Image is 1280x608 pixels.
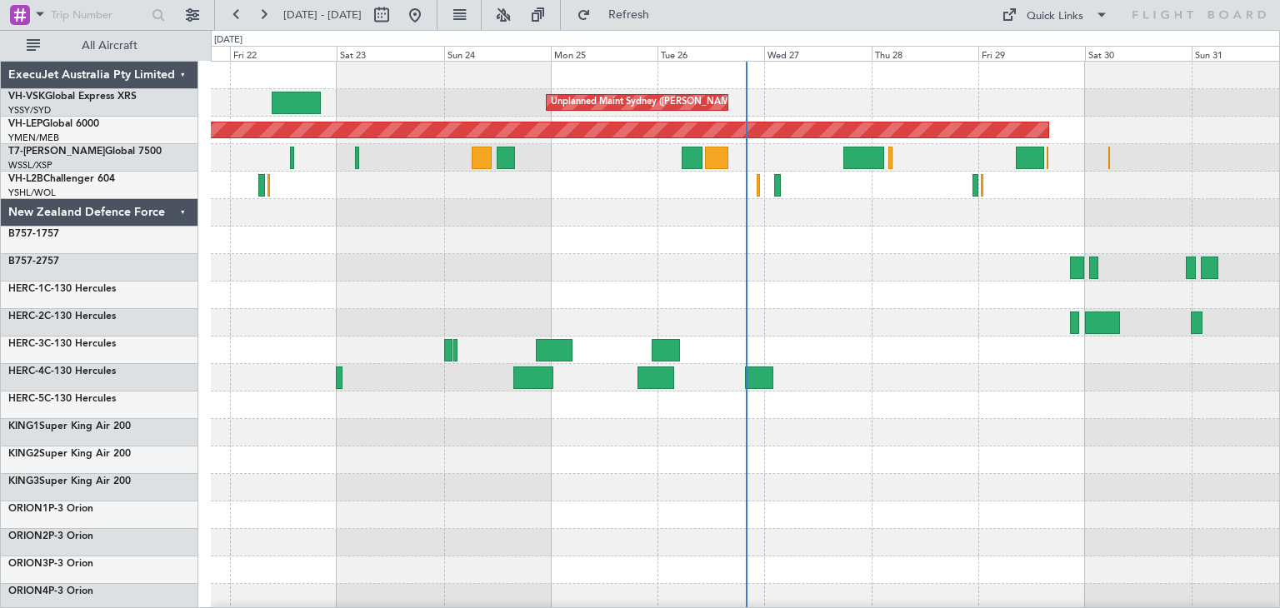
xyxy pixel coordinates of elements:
[8,174,43,184] span: VH-L2B
[8,449,131,459] a: KING2Super King Air 200
[8,476,39,486] span: KING3
[8,174,115,184] a: VH-L2BChallenger 604
[337,46,443,61] div: Sat 23
[8,394,116,404] a: HERC-5C-130 Hercules
[8,559,48,569] span: ORION3
[764,46,871,61] div: Wed 27
[8,339,116,349] a: HERC-3C-130 Hercules
[8,366,44,376] span: HERC-4
[551,46,657,61] div: Mon 25
[8,119,99,129] a: VH-LEPGlobal 6000
[8,92,137,102] a: VH-VSKGlobal Express XRS
[1085,46,1192,61] div: Sat 30
[657,46,764,61] div: Tue 26
[43,40,176,52] span: All Aircraft
[8,421,39,431] span: KING1
[8,504,48,514] span: ORION1
[8,366,116,376] a: HERC-4C-130 Hercules
[8,284,44,294] span: HERC-1
[8,257,59,267] a: B757-2757
[8,104,51,117] a: YSSY/SYD
[551,90,756,115] div: Unplanned Maint Sydney ([PERSON_NAME] Intl)
[8,119,42,129] span: VH-LEP
[8,476,131,486] a: KING3Super King Air 200
[8,504,93,514] a: ORION1P-3 Orion
[8,449,39,459] span: KING2
[8,586,93,596] a: ORION4P-3 Orion
[8,284,116,294] a: HERC-1C-130 Hercules
[8,311,116,321] a: HERC-2C-130 Hercules
[444,46,551,61] div: Sun 24
[8,559,93,569] a: ORION3P-3 Orion
[8,339,44,349] span: HERC-3
[18,32,181,59] button: All Aircraft
[8,531,93,541] a: ORION2P-3 Orion
[8,257,42,267] span: B757-2
[8,132,59,144] a: YMEN/MEB
[872,46,978,61] div: Thu 28
[283,7,362,22] span: [DATE] - [DATE]
[8,586,48,596] span: ORION4
[8,92,45,102] span: VH-VSK
[51,2,147,27] input: Trip Number
[993,2,1117,28] button: Quick Links
[8,394,44,404] span: HERC-5
[8,229,59,239] a: B757-1757
[569,2,669,28] button: Refresh
[8,147,105,157] span: T7-[PERSON_NAME]
[8,531,48,541] span: ORION2
[978,46,1085,61] div: Fri 29
[8,147,162,157] a: T7-[PERSON_NAME]Global 7500
[8,187,56,199] a: YSHL/WOL
[1027,8,1083,25] div: Quick Links
[230,46,337,61] div: Fri 22
[214,33,242,47] div: [DATE]
[8,159,52,172] a: WSSL/XSP
[8,229,42,239] span: B757-1
[594,9,664,21] span: Refresh
[8,311,44,321] span: HERC-2
[8,421,131,431] a: KING1Super King Air 200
